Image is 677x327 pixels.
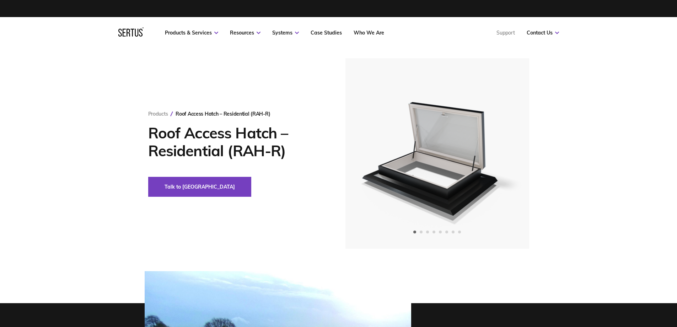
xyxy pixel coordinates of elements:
[165,30,218,36] a: Products & Services
[311,30,342,36] a: Case Studies
[445,231,448,233] span: Go to slide 6
[432,231,435,233] span: Go to slide 4
[148,111,168,117] a: Products
[420,231,423,233] span: Go to slide 2
[452,231,455,233] span: Go to slide 7
[148,177,251,197] button: Talk to [GEOGRAPHIC_DATA]
[458,231,461,233] span: Go to slide 8
[354,30,384,36] a: Who We Are
[272,30,299,36] a: Systems
[439,231,442,233] span: Go to slide 5
[230,30,260,36] a: Resources
[527,30,559,36] a: Contact Us
[148,124,324,160] h1: Roof Access Hatch – Residential (RAH-R)
[426,231,429,233] span: Go to slide 3
[496,30,515,36] a: Support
